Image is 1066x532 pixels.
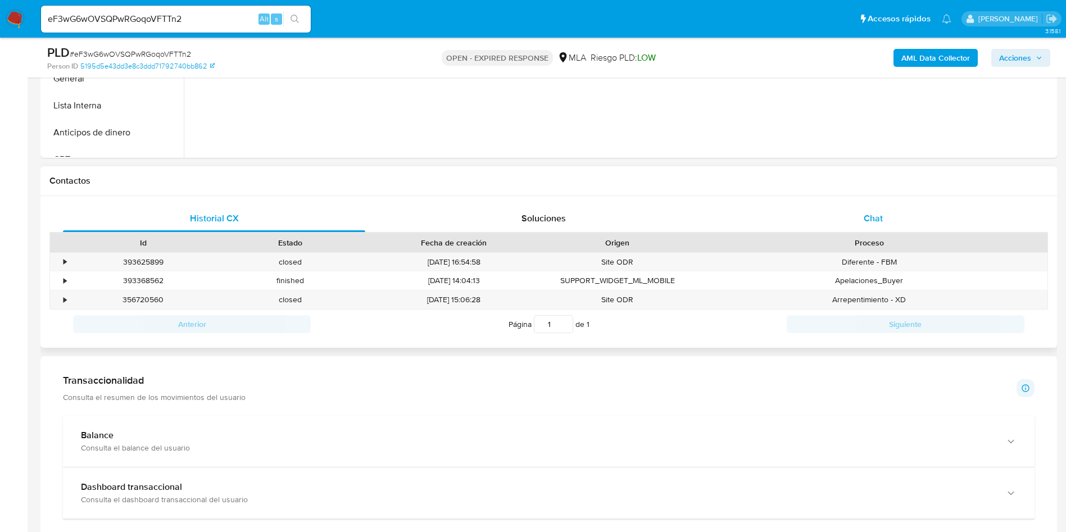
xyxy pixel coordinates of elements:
[637,51,656,64] span: LOW
[699,237,1040,248] div: Proceso
[70,271,217,290] div: 393368562
[364,271,544,290] div: [DATE] 14:04:13
[521,212,566,225] span: Soluciones
[364,253,544,271] div: [DATE] 16:54:58
[63,257,66,267] div: •
[901,49,970,67] b: AML Data Collector
[78,237,209,248] div: Id
[63,294,66,305] div: •
[978,13,1042,24] p: nicolas.duclosson@mercadolibre.com
[49,175,1048,187] h1: Contactos
[70,253,217,271] div: 393625899
[70,290,217,309] div: 356720560
[691,253,1047,271] div: Diferente - FBM
[80,61,215,71] a: 5195d5e43dd3e8c3ddd71792740bb862
[544,253,691,271] div: Site ODR
[47,61,78,71] b: Person ID
[43,92,184,119] button: Lista Interna
[63,275,66,286] div: •
[70,48,191,60] span: # eF3wG6wOVSQPwRGoqoVFTTn2
[372,237,536,248] div: Fecha de creación
[364,290,544,309] div: [DATE] 15:06:28
[557,52,586,64] div: MLA
[591,52,656,64] span: Riesgo PLD:
[868,13,931,25] span: Accesos rápidos
[283,11,306,27] button: search-icon
[942,14,951,24] a: Notificaciones
[217,290,364,309] div: closed
[1045,26,1060,35] span: 3.158.1
[217,253,364,271] div: closed
[225,237,356,248] div: Estado
[73,315,311,333] button: Anterior
[43,146,184,173] button: CBT
[217,271,364,290] div: finished
[544,290,691,309] div: Site ODR
[691,271,1047,290] div: Apelaciones_Buyer
[552,237,683,248] div: Origen
[587,319,589,330] span: 1
[1046,13,1058,25] a: Salir
[691,290,1047,309] div: Arrepentimiento - XD
[991,49,1050,67] button: Acciones
[509,315,589,333] span: Página de
[43,65,184,92] button: General
[893,49,978,67] button: AML Data Collector
[43,119,184,146] button: Anticipos de dinero
[864,212,883,225] span: Chat
[442,50,553,66] p: OPEN - EXPIRED RESPONSE
[190,212,239,225] span: Historial CX
[41,12,311,26] input: Buscar usuario o caso...
[999,49,1031,67] span: Acciones
[260,13,269,24] span: Alt
[47,43,70,61] b: PLD
[275,13,278,24] span: s
[544,271,691,290] div: SUPPORT_WIDGET_ML_MOBILE
[787,315,1024,333] button: Siguiente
